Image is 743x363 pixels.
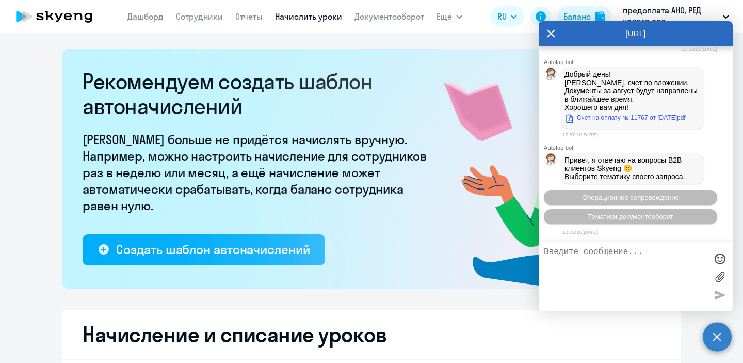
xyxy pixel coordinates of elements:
[544,209,717,224] button: Тематики документооборот
[595,11,605,22] img: balance
[127,11,164,22] a: Дашборд
[176,11,223,22] a: Сотрудники
[562,229,598,235] time: 12:05:26[DATE]
[275,11,342,22] a: Начислить уроки
[544,59,733,65] div: Autofaq bot
[544,190,717,205] button: Операционное сопровождение
[564,112,686,124] a: Счет на оплату № 11767 от [DATE]pdf
[562,132,598,137] time: 12:57:10[DATE]
[588,213,673,220] span: Тематики документооборот
[712,269,728,285] label: Лимит 10 файлов
[83,131,433,214] p: [PERSON_NAME] больше не придётся начислять вручную. Например, можно настроить начисление для сотр...
[623,4,719,29] p: предоплата АНО, РЕД КОЛЛАР, ООО
[83,69,433,119] h2: Рекомендуем создать шаблон автоначислений
[497,10,507,23] span: RU
[544,153,557,168] img: bot avatar
[354,11,424,22] a: Документооборот
[116,241,310,258] div: Создать шаблон автоначислений
[564,156,685,181] span: Привет, я отвечаю на вопросы B2B клиентов Skyeng 🙂 Выберите тематику своего запроса.
[544,145,733,151] div: Autofaq bot
[83,322,660,347] h2: Начисление и списание уроков
[235,11,263,22] a: Отчеты
[618,4,734,29] button: предоплата АНО, РЕД КОЛЛАР, ООО
[582,194,679,201] span: Операционное сопровождение
[563,10,591,23] div: Баланс
[557,6,611,27] button: Балансbalance
[544,68,557,83] img: bot avatar
[682,46,717,52] time: 11:26:12[DATE]
[437,10,452,23] span: Ещё
[564,70,701,112] p: Добрый день! [PERSON_NAME], счет во вложении. Документы за август будут направлены в ближайшее вр...
[83,234,325,265] button: Создать шаблон автоначислений
[490,6,524,27] button: RU
[437,6,462,27] button: Ещё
